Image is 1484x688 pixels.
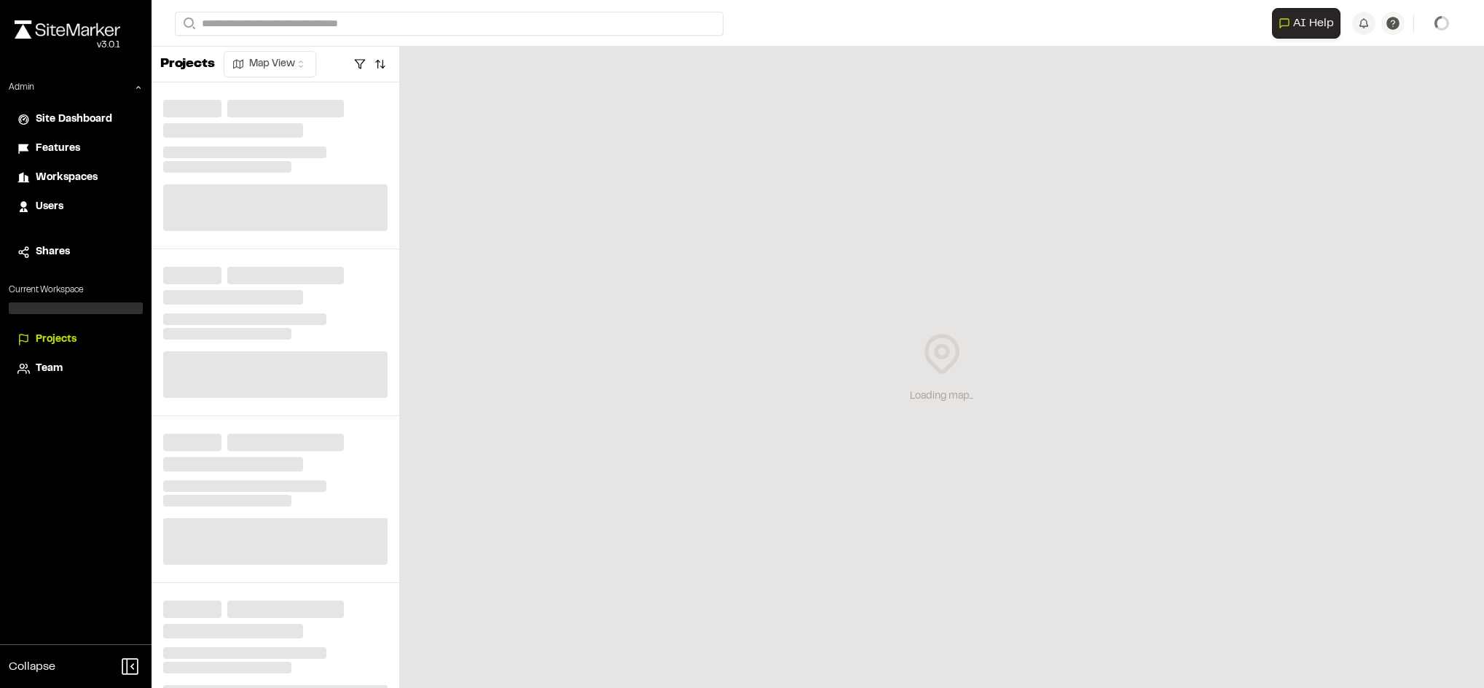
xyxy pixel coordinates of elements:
button: Open AI Assistant [1272,8,1340,39]
span: Team [36,361,63,377]
span: Shares [36,244,70,260]
p: Current Workspace [9,284,143,297]
span: Workspaces [36,170,98,186]
div: Open AI Assistant [1272,8,1346,39]
span: Features [36,141,80,157]
span: Site Dashboard [36,112,112,128]
div: Loading map... [910,388,973,404]
a: Shares [17,244,134,260]
span: Users [36,199,63,215]
img: rebrand.png [15,20,120,39]
a: Features [17,141,134,157]
a: Workspaces [17,170,134,186]
a: Projects [17,332,134,348]
button: Search [175,12,201,36]
span: Collapse [9,658,55,676]
p: Projects [160,55,215,74]
p: Admin [9,81,34,94]
span: AI Help [1293,15,1334,32]
a: Team [17,361,134,377]
span: Projects [36,332,76,348]
a: Site Dashboard [17,112,134,128]
div: Oh geez...please don't... [15,39,120,52]
a: Users [17,199,134,215]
